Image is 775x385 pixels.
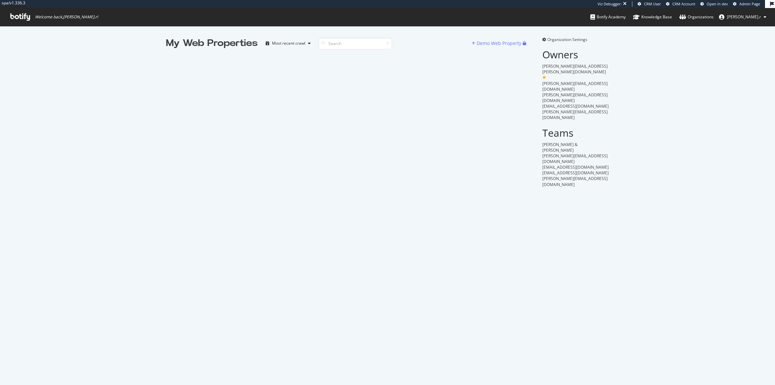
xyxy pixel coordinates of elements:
[590,8,626,26] a: Botify Academy
[679,8,714,26] a: Organizations
[714,12,772,22] button: [PERSON_NAME].r
[739,1,760,6] span: Admin Page
[542,49,609,60] h2: Owners
[263,38,313,49] button: Most recent crawl
[638,1,661,7] a: CRM User
[590,14,626,20] div: Botify Academy
[35,14,98,20] span: Welcome back, [PERSON_NAME].r !
[542,103,609,109] span: [EMAIL_ADDRESS][DOMAIN_NAME]
[700,1,728,7] a: Open in dev
[547,37,587,42] span: Organization Settings
[542,142,609,153] div: [PERSON_NAME] & [PERSON_NAME]
[707,1,728,6] span: Open in dev
[633,8,672,26] a: Knowledge Base
[542,109,608,120] span: [PERSON_NAME][EMAIL_ADDRESS][DOMAIN_NAME]
[477,40,521,47] div: Demo Web Property
[542,63,608,75] span: [PERSON_NAME][EMAIL_ADDRESS][PERSON_NAME][DOMAIN_NAME]
[542,176,608,187] span: [PERSON_NAME][EMAIL_ADDRESS][DOMAIN_NAME]
[272,41,305,45] div: Most recent crawl
[542,92,608,103] span: [PERSON_NAME][EMAIL_ADDRESS][DOMAIN_NAME]
[598,1,622,7] div: Viz Debugger:
[166,37,258,50] div: My Web Properties
[727,14,761,20] span: arthur.r
[679,14,714,20] div: Organizations
[542,127,609,138] h2: Teams
[733,1,760,7] a: Admin Page
[472,38,523,49] button: Demo Web Property
[633,14,672,20] div: Knowledge Base
[542,170,609,176] span: [EMAIL_ADDRESS][DOMAIN_NAME]
[644,1,661,6] span: CRM User
[666,1,695,7] a: CRM Account
[319,38,392,49] input: Search
[542,164,609,170] span: [EMAIL_ADDRESS][DOMAIN_NAME]
[472,40,523,46] a: Demo Web Property
[542,81,608,92] span: [PERSON_NAME][EMAIL_ADDRESS][DOMAIN_NAME]
[542,153,608,164] span: [PERSON_NAME][EMAIL_ADDRESS][DOMAIN_NAME]
[672,1,695,6] span: CRM Account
